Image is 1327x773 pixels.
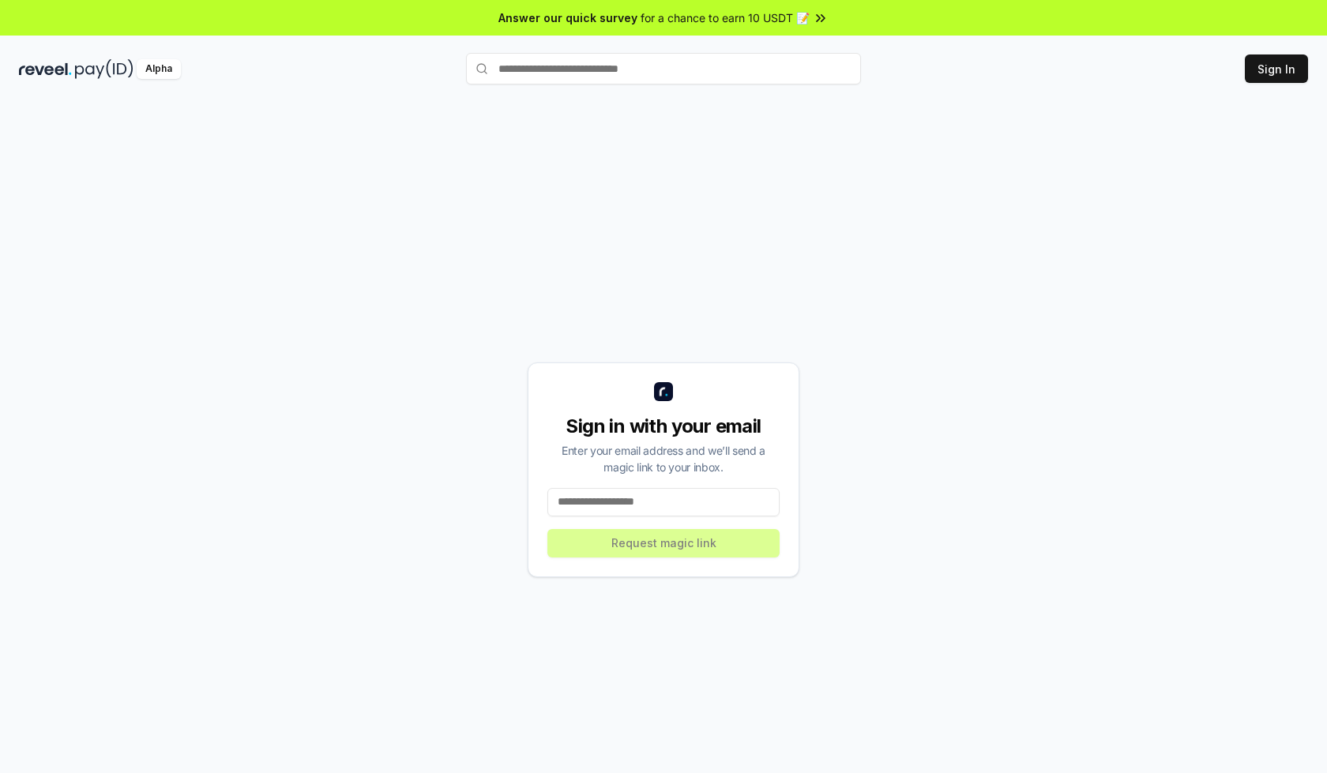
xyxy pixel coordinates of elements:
[547,414,780,439] div: Sign in with your email
[1245,54,1308,83] button: Sign In
[498,9,637,26] span: Answer our quick survey
[19,59,72,79] img: reveel_dark
[75,59,133,79] img: pay_id
[654,382,673,401] img: logo_small
[641,9,810,26] span: for a chance to earn 10 USDT 📝
[137,59,181,79] div: Alpha
[547,442,780,475] div: Enter your email address and we’ll send a magic link to your inbox.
